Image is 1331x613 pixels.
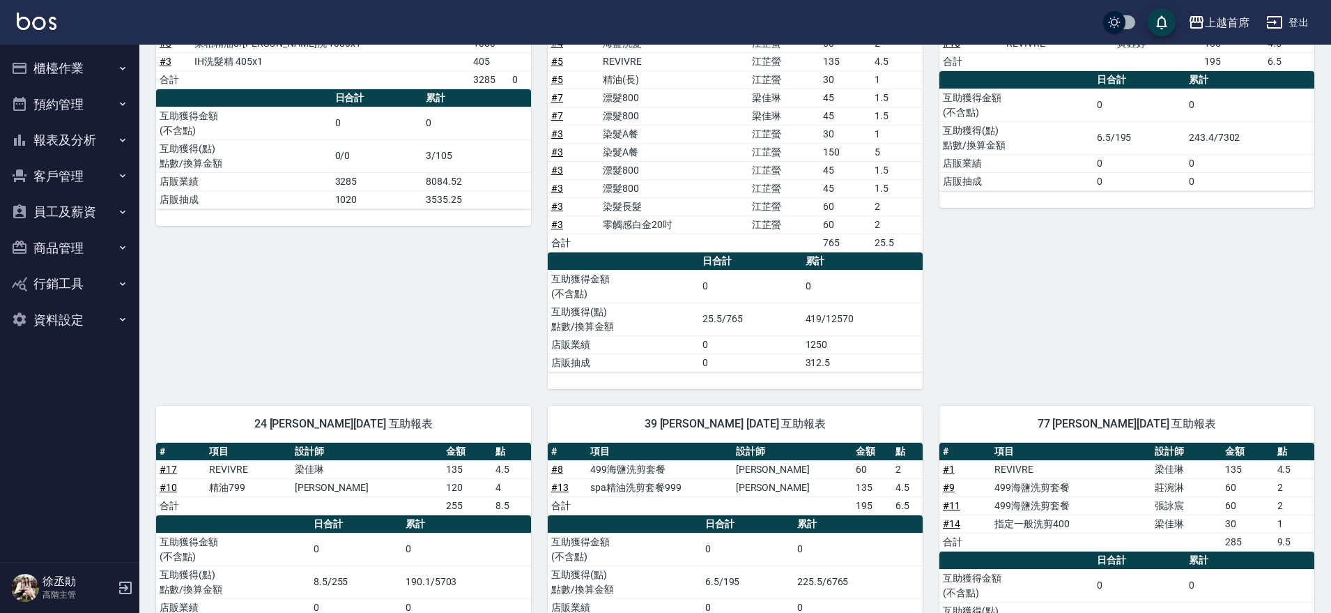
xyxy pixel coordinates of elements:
[939,533,991,551] td: 合計
[160,56,171,67] a: #3
[402,515,531,533] th: 累計
[820,125,871,143] td: 30
[551,110,563,121] a: #7
[939,569,1093,602] td: 互助獲得金額 (不含點)
[587,460,732,478] td: 499海鹽洗剪套餐
[1222,460,1273,478] td: 135
[332,139,423,172] td: 0/0
[160,464,177,475] a: #17
[422,89,531,107] th: 累計
[956,417,1298,431] span: 77 [PERSON_NAME][DATE] 互助報表
[1222,533,1273,551] td: 285
[820,179,871,197] td: 45
[599,89,748,107] td: 漂髮800
[11,574,39,602] img: Person
[402,533,531,566] td: 0
[892,443,923,461] th: 點
[939,121,1093,154] td: 互助獲得(點) 點數/換算金額
[551,128,563,139] a: #3
[6,122,134,158] button: 報表及分析
[852,460,891,478] td: 60
[871,125,923,143] td: 1
[548,443,923,515] table: a dense table
[332,107,423,139] td: 0
[17,13,56,30] img: Logo
[943,464,955,475] a: #1
[206,478,291,497] td: 精油799
[548,252,923,372] table: a dense table
[548,303,699,335] td: 互助獲得(點) 點數/換算金額
[551,201,563,212] a: #3
[702,515,794,533] th: 日合計
[156,497,206,515] td: 合計
[820,70,871,89] td: 30
[548,533,702,566] td: 互助獲得金額 (不含點)
[820,234,871,252] td: 765
[548,354,699,372] td: 店販抽成
[332,172,423,190] td: 3285
[802,303,923,335] td: 419/12570
[702,533,794,566] td: 0
[802,252,923,271] th: 累計
[548,497,587,515] td: 合計
[1093,154,1185,172] td: 0
[991,497,1151,515] td: 499海鹽洗剪套餐
[156,566,310,598] td: 互助獲得(點) 點數/換算金額
[939,443,991,461] th: #
[156,107,332,139] td: 互助獲得金額 (不含點)
[748,143,819,161] td: 江芷螢
[892,478,923,497] td: 4.5
[599,107,748,125] td: 漂髮800
[548,335,699,354] td: 店販業績
[332,89,423,107] th: 日合計
[748,179,819,197] td: 江芷螢
[943,518,960,529] a: #14
[551,219,563,230] a: #3
[699,303,801,335] td: 25.5/765
[1093,71,1185,89] th: 日合計
[6,86,134,123] button: 預約管理
[548,270,699,303] td: 互助獲得金額 (不含點)
[310,515,402,533] th: 日合計
[892,497,923,515] td: 6.5
[599,161,748,179] td: 漂髮800
[6,266,134,302] button: 行銷工具
[1151,515,1222,533] td: 梁佳琳
[1274,515,1314,533] td: 1
[422,172,531,190] td: 8084.52
[1222,478,1273,497] td: 60
[732,478,853,497] td: [PERSON_NAME]
[732,443,853,461] th: 設計師
[1222,515,1273,533] td: 30
[551,56,563,67] a: #5
[699,335,801,354] td: 0
[794,533,923,566] td: 0
[939,52,1003,70] td: 合計
[1183,8,1255,37] button: 上越首席
[599,143,748,161] td: 染髮A餐
[551,464,563,475] a: #8
[551,165,563,176] a: #3
[6,194,134,230] button: 員工及薪資
[802,354,923,372] td: 312.5
[748,52,819,70] td: 江芷螢
[156,533,310,566] td: 互助獲得金額 (不含點)
[699,270,801,303] td: 0
[43,589,114,601] p: 高階主管
[1185,154,1314,172] td: 0
[748,107,819,125] td: 梁佳琳
[156,443,206,461] th: #
[748,125,819,143] td: 江芷螢
[6,50,134,86] button: 櫃檯作業
[820,52,871,70] td: 135
[1151,460,1222,478] td: 梁佳琳
[939,154,1093,172] td: 店販業績
[748,70,819,89] td: 江芷螢
[1093,121,1185,154] td: 6.5/195
[156,89,531,209] table: a dense table
[892,460,923,478] td: 2
[802,270,923,303] td: 0
[551,92,563,103] a: #7
[939,443,1314,552] table: a dense table
[991,443,1151,461] th: 項目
